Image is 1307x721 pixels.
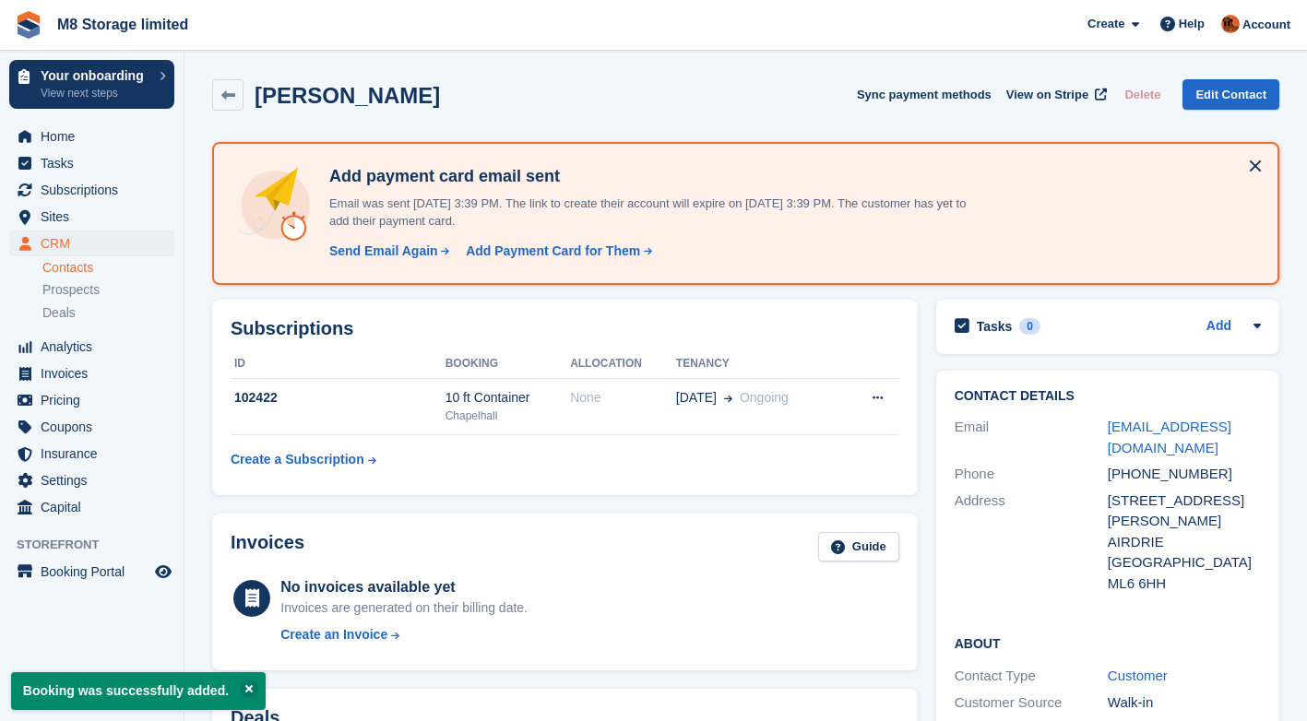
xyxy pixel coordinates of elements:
div: Send Email Again [329,242,438,261]
div: [STREET_ADDRESS][PERSON_NAME] [1108,491,1261,532]
span: Create [1087,15,1124,33]
h2: [PERSON_NAME] [255,83,440,108]
div: Walk-in [1108,692,1261,714]
a: Add Payment Card for Them [458,242,654,261]
span: Invoices [41,360,151,386]
span: Coupons [41,414,151,440]
h2: Contact Details [955,389,1261,404]
a: View on Stripe [999,79,1111,110]
div: Contact Type [955,666,1108,687]
h2: Invoices [231,532,304,562]
th: Booking [446,349,570,379]
a: menu [9,177,174,203]
div: Invoices are generated on their billing date. [280,598,528,618]
a: menu [9,559,174,585]
p: Booking was successfully added. [11,672,266,710]
span: [DATE] [676,388,717,408]
a: Your onboarding View next steps [9,60,174,109]
div: None [570,388,676,408]
span: Booking Portal [41,559,151,585]
div: 102422 [231,388,446,408]
div: Create an Invoice [280,625,387,644]
span: CRM [41,230,151,256]
div: Customer Source [955,692,1108,714]
div: No invoices available yet [280,576,528,598]
span: Analytics [41,334,151,360]
img: Andy McLafferty [1221,15,1240,33]
a: menu [9,467,174,493]
div: Add Payment Card for Them [466,242,640,261]
a: menu [9,494,174,520]
span: Ongoing [740,390,789,405]
span: Home [41,124,151,149]
div: Address [955,491,1108,595]
h2: About [955,633,1261,652]
p: Your onboarding [41,69,150,82]
button: Sync payment methods [857,79,992,110]
th: ID [231,349,446,379]
h4: Add payment card email sent [322,166,968,187]
div: Email [955,417,1108,458]
p: View next steps [41,85,150,101]
h2: Tasks [977,318,1013,335]
a: Create an Invoice [280,625,528,644]
button: Delete [1117,79,1168,110]
a: Preview store [152,561,174,583]
a: Customer [1108,668,1168,683]
p: Email was sent [DATE] 3:39 PM. The link to create their account will expire on [DATE] 3:39 PM. Th... [322,195,968,230]
div: ML6 6HH [1108,573,1261,595]
a: menu [9,334,174,360]
span: Pricing [41,387,151,413]
a: menu [9,441,174,467]
div: 10 ft Container [446,388,570,408]
a: Add [1206,316,1231,337]
a: menu [9,387,174,413]
span: Account [1242,16,1290,34]
a: menu [9,360,174,386]
a: Create a Subscription [231,443,376,477]
h2: Subscriptions [231,318,899,339]
span: View on Stripe [1006,86,1088,104]
a: menu [9,204,174,230]
span: Insurance [41,441,151,467]
div: Chapelhall [446,408,570,424]
a: menu [9,414,174,440]
div: [GEOGRAPHIC_DATA] [1108,552,1261,573]
span: Storefront [17,536,184,554]
img: stora-icon-8386f47178a22dfd0bd8f6a31ec36ba5ce8667c1dd55bd0f319d3a0aa187defe.svg [15,11,42,39]
div: [PHONE_NUMBER] [1108,464,1261,485]
div: Phone [955,464,1108,485]
a: Deals [42,303,174,323]
span: Prospects [42,281,100,299]
img: add-payment-card-4dbda4983b697a7845d177d07a5d71e8a16f1ec00487972de202a45f1e8132f5.svg [236,166,315,244]
a: menu [9,150,174,176]
a: [EMAIL_ADDRESS][DOMAIN_NAME] [1108,419,1231,455]
a: M8 Storage limited [50,9,196,40]
a: Contacts [42,259,174,277]
div: 0 [1019,318,1040,335]
th: Tenancy [676,349,842,379]
th: Allocation [570,349,676,379]
div: AIRDRIE [1108,532,1261,553]
span: Help [1179,15,1205,33]
a: menu [9,124,174,149]
span: Subscriptions [41,177,151,203]
span: Deals [42,304,76,322]
div: Create a Subscription [231,450,364,469]
span: Tasks [41,150,151,176]
span: Capital [41,494,151,520]
a: Prospects [42,280,174,300]
a: Edit Contact [1182,79,1279,110]
a: menu [9,230,174,256]
a: Guide [818,532,899,562]
span: Sites [41,204,151,230]
span: Settings [41,467,151,493]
